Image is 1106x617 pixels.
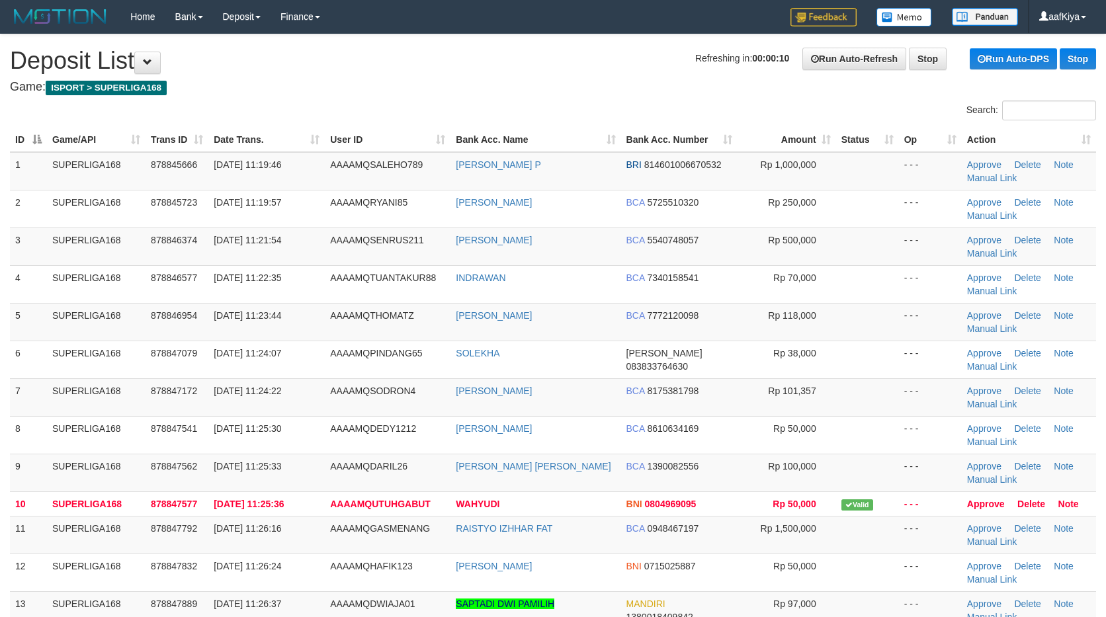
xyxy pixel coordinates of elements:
span: Rp 100,000 [768,461,816,472]
td: - - - [899,265,962,303]
a: Note [1054,523,1074,534]
a: Approve [967,310,1001,321]
a: Approve [967,386,1001,396]
span: [DATE] 11:24:22 [214,386,281,396]
span: 878847562 [151,461,197,472]
span: AAAAMQHAFIK123 [330,561,413,571]
a: Delete [1014,523,1041,534]
a: RAISTYO IZHHAR FAT [456,523,552,534]
a: Delete [1014,310,1041,321]
a: Approve [967,197,1001,208]
td: 12 [10,554,47,591]
td: 5 [10,303,47,341]
span: 878846577 [151,272,197,283]
span: [DATE] 11:23:44 [214,310,281,321]
a: Manual Link [967,574,1017,585]
td: 9 [10,454,47,491]
span: Copy 5540748057 to clipboard [647,235,699,245]
a: Manual Link [967,399,1017,409]
span: 878847079 [151,348,197,358]
td: 4 [10,265,47,303]
td: SUPERLIGA168 [47,265,146,303]
a: WAHYUDI [456,499,499,509]
span: BNI [626,499,642,509]
td: - - - [899,378,962,416]
span: 878847792 [151,523,197,534]
th: Game/API: activate to sort column ascending [47,128,146,152]
span: [DATE] 11:25:36 [214,499,284,509]
span: AAAAMQSODRON4 [330,386,415,396]
a: Note [1054,197,1074,208]
span: 878847577 [151,499,197,509]
label: Search: [966,101,1096,120]
span: Copy 7340158541 to clipboard [647,272,699,283]
span: [DATE] 11:26:16 [214,523,281,534]
td: - - - [899,554,962,591]
a: [PERSON_NAME] [456,561,532,571]
span: BCA [626,386,645,396]
span: Rp 50,000 [773,499,816,509]
td: SUPERLIGA168 [47,227,146,265]
span: Copy 0948467197 to clipboard [647,523,699,534]
span: Rp 1,500,000 [761,523,816,534]
img: MOTION_logo.png [10,7,110,26]
span: AAAAMQSENRUS211 [330,235,424,245]
a: Stop [1060,48,1096,69]
span: ISPORT > SUPERLIGA168 [46,81,167,95]
a: [PERSON_NAME] P [456,159,540,170]
td: SUPERLIGA168 [47,378,146,416]
th: Op: activate to sort column ascending [899,128,962,152]
a: Approve [967,159,1001,170]
img: Feedback.jpg [790,8,857,26]
td: - - - [899,190,962,227]
th: ID: activate to sort column descending [10,128,47,152]
a: Manual Link [967,173,1017,183]
span: [PERSON_NAME] [626,348,702,358]
a: Delete [1014,561,1041,571]
span: Valid transaction [841,499,873,511]
a: Manual Link [967,248,1017,259]
a: [PERSON_NAME] [PERSON_NAME] [456,461,611,472]
span: BCA [626,272,645,283]
a: Delete [1014,197,1041,208]
span: Rp 50,000 [773,423,816,434]
span: 878847832 [151,561,197,571]
span: BCA [626,310,645,321]
a: Approve [967,272,1001,283]
span: Copy 8610634169 to clipboard [647,423,699,434]
a: Delete [1014,598,1041,609]
a: Manual Link [967,436,1017,447]
td: 3 [10,227,47,265]
td: SUPERLIGA168 [47,416,146,454]
span: BCA [626,197,645,208]
span: MANDIRI [626,598,665,609]
td: SUPERLIGA168 [47,516,146,554]
a: [PERSON_NAME] [456,235,532,245]
span: Rp 97,000 [773,598,816,609]
a: [PERSON_NAME] [456,386,532,396]
td: SUPERLIGA168 [47,190,146,227]
span: Rp 101,357 [768,386,816,396]
span: 878845723 [151,197,197,208]
span: Rp 38,000 [773,348,816,358]
span: [DATE] 11:24:07 [214,348,281,358]
h4: Game: [10,81,1096,94]
span: BCA [626,235,645,245]
a: Delete [1014,272,1041,283]
span: AAAAMQTHOMATZ [330,310,414,321]
span: Rp 50,000 [773,561,816,571]
span: BRI [626,159,642,170]
td: SUPERLIGA168 [47,303,146,341]
span: [DATE] 11:19:57 [214,197,281,208]
a: Approve [967,235,1001,245]
strong: 00:00:10 [752,53,789,63]
span: 878847889 [151,598,197,609]
a: Delete [1017,499,1045,509]
a: Approve [967,499,1005,509]
img: panduan.png [952,8,1018,26]
a: Stop [909,48,947,70]
td: 7 [10,378,47,416]
td: 1 [10,152,47,190]
span: BCA [626,423,645,434]
td: 11 [10,516,47,554]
